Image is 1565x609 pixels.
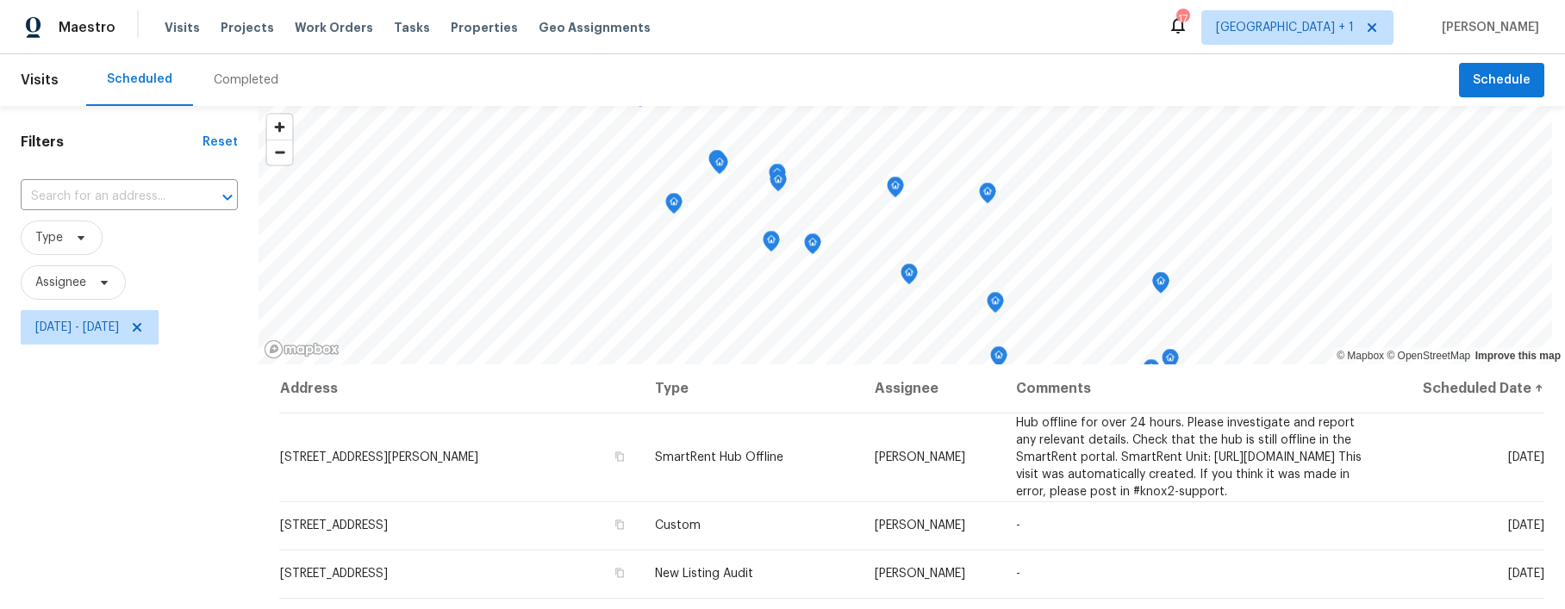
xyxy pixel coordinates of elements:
span: [STREET_ADDRESS] [280,519,388,531]
div: Map marker [990,346,1007,373]
span: [STREET_ADDRESS][PERSON_NAME] [280,451,478,463]
span: [PERSON_NAME] [875,568,965,580]
div: Map marker [979,183,996,209]
div: Completed [214,71,278,89]
th: Type [641,364,861,413]
span: [DATE] [1507,568,1543,580]
span: [STREET_ADDRESS] [280,568,388,580]
div: Map marker [1143,359,1160,386]
div: Map marker [711,153,728,180]
th: Assignee [861,364,1002,413]
h1: Filters [21,134,203,151]
span: Geo Assignments [539,19,651,36]
div: Map marker [770,171,787,197]
th: Scheduled Date ↑ [1382,364,1545,413]
span: [PERSON_NAME] [875,451,965,463]
button: Zoom in [267,115,292,140]
button: Schedule [1459,63,1544,98]
span: [PERSON_NAME] [875,519,965,531]
span: Properties [451,19,518,36]
div: Map marker [708,150,726,177]
span: [DATE] [1507,519,1543,531]
input: Search for an address... [21,183,190,210]
span: - [1016,568,1020,580]
button: Open [215,185,240,209]
span: [DATE] [1507,451,1543,463]
div: Map marker [901,264,918,290]
button: Copy Address [612,565,627,581]
button: Copy Address [612,449,627,464]
span: Type [35,229,63,246]
span: Custom [655,519,701,531]
span: Work Orders [295,19,373,36]
span: Hub offline for over 24 hours. Please investigate and report any relevant details. Check that the... [1016,417,1362,498]
a: Mapbox [1337,350,1384,362]
span: SmartRent Hub Offline [655,451,783,463]
span: [PERSON_NAME] [1435,19,1539,36]
span: New Listing Audit [655,568,753,580]
span: Tasks [394,22,430,34]
div: Map marker [1162,349,1179,376]
div: 17 [1176,10,1188,28]
span: - [1016,519,1020,531]
div: Map marker [987,292,1004,319]
canvas: Map [259,106,1552,364]
span: Visits [21,61,59,99]
div: Reset [203,134,238,151]
div: Map marker [1152,272,1169,299]
div: Map marker [665,193,683,220]
span: Schedule [1473,70,1531,91]
th: Address [279,364,641,413]
span: [DATE] - [DATE] [35,319,119,336]
th: Comments [1002,364,1381,413]
div: Scheduled [107,71,172,88]
button: Copy Address [612,517,627,532]
div: Map marker [769,164,786,190]
span: Maestro [59,19,115,36]
div: Map marker [763,231,780,258]
a: Mapbox homepage [264,339,340,359]
a: Improve this map [1475,350,1561,362]
span: Assignee [35,274,86,291]
div: Map marker [887,177,904,203]
span: [GEOGRAPHIC_DATA] + 1 [1216,19,1354,36]
span: Visits [165,19,200,36]
a: OpenStreetMap [1387,350,1470,362]
span: Projects [221,19,274,36]
button: Zoom out [267,140,292,165]
div: Map marker [804,233,821,260]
